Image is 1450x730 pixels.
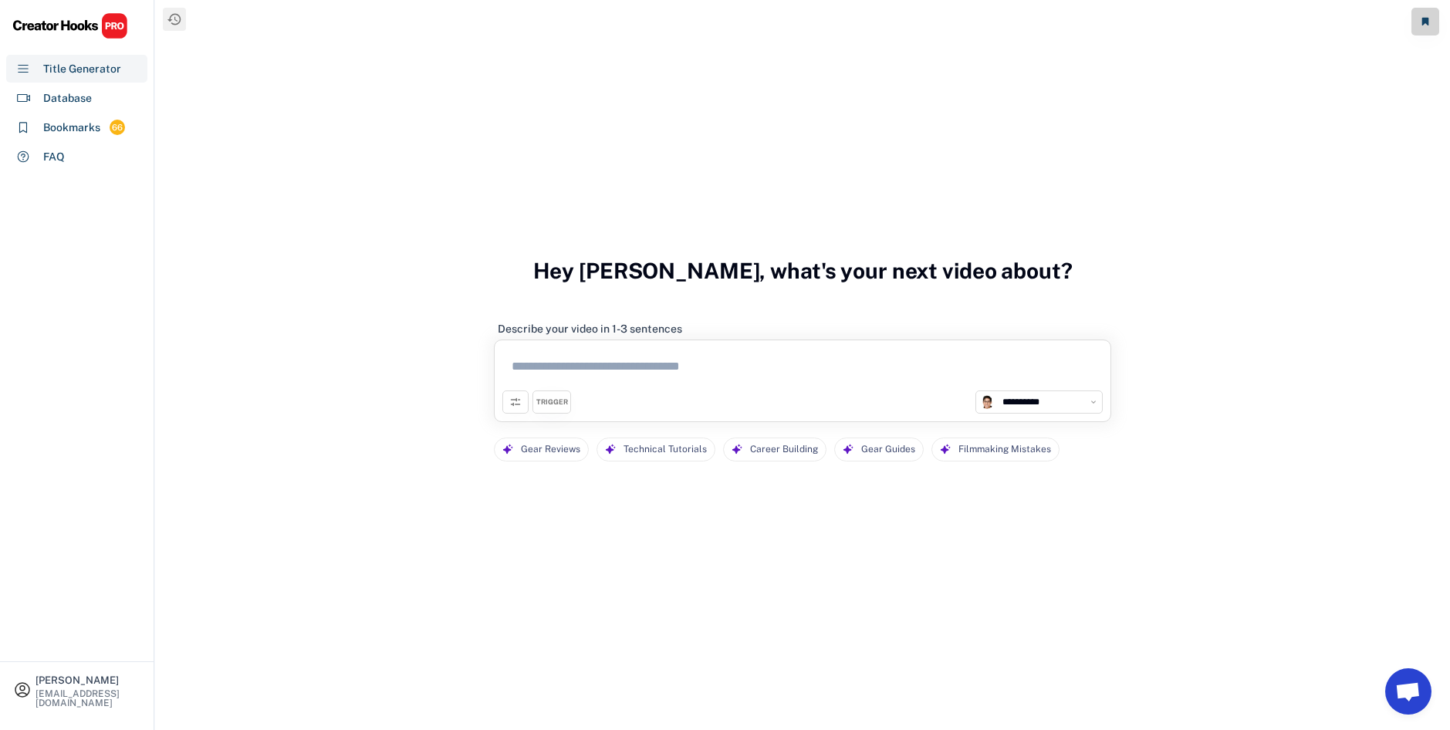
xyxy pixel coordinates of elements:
img: CHPRO%20Logo.svg [12,12,128,39]
div: FAQ [43,149,65,165]
div: Database [43,90,92,106]
h3: Hey [PERSON_NAME], what's your next video about? [533,242,1073,300]
div: Bookmarks [43,120,100,136]
div: [PERSON_NAME] [35,675,140,685]
div: 66 [110,121,125,134]
a: Open chat [1385,668,1431,715]
div: Filmmaking Mistakes [958,438,1051,461]
div: Gear Guides [861,438,915,461]
div: [EMAIL_ADDRESS][DOMAIN_NAME] [35,689,140,708]
div: Gear Reviews [521,438,580,461]
img: channels4_profile.jpg [980,395,994,409]
div: TRIGGER [536,397,568,407]
div: Title Generator [43,61,121,77]
div: Describe your video in 1-3 sentences [498,322,682,336]
div: Technical Tutorials [624,438,707,461]
div: Career Building [750,438,818,461]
